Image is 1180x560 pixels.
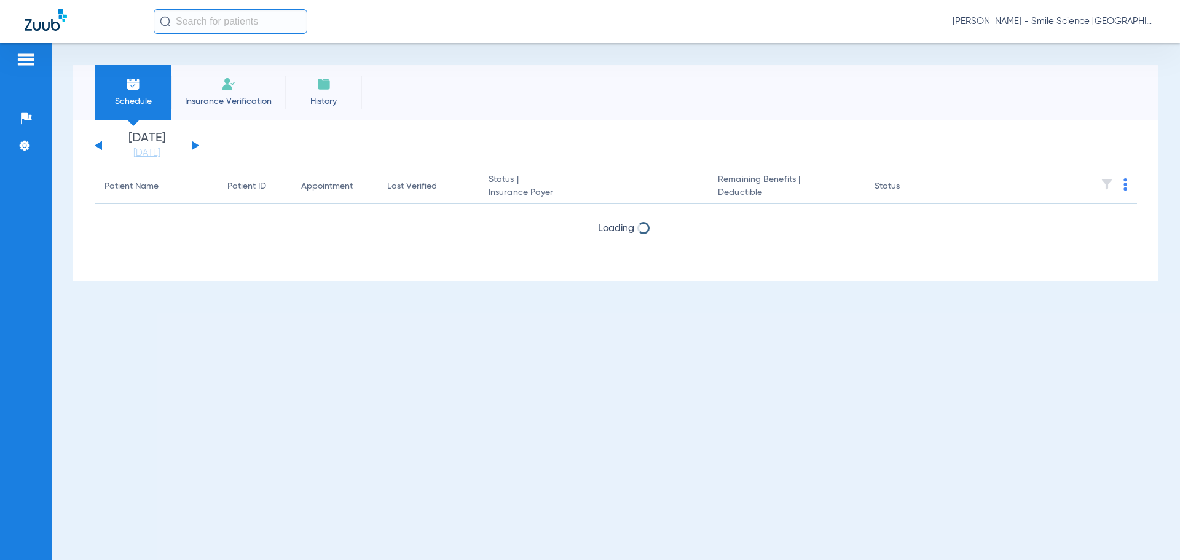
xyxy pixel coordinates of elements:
[227,180,281,193] div: Patient ID
[126,77,141,92] img: Schedule
[301,180,353,193] div: Appointment
[104,180,159,193] div: Patient Name
[1101,178,1113,191] img: filter.svg
[387,180,469,193] div: Last Verified
[317,77,331,92] img: History
[110,132,184,159] li: [DATE]
[104,95,162,108] span: Schedule
[16,52,36,67] img: hamburger-icon
[104,180,208,193] div: Patient Name
[598,224,634,234] span: Loading
[708,170,864,204] th: Remaining Benefits |
[1123,178,1127,191] img: group-dot-blue.svg
[718,186,854,199] span: Deductible
[387,180,437,193] div: Last Verified
[479,170,708,204] th: Status |
[294,95,353,108] span: History
[154,9,307,34] input: Search for patients
[221,77,236,92] img: Manual Insurance Verification
[181,95,276,108] span: Insurance Verification
[489,186,698,199] span: Insurance Payer
[953,15,1155,28] span: [PERSON_NAME] - Smile Science [GEOGRAPHIC_DATA]
[25,9,67,31] img: Zuub Logo
[301,180,368,193] div: Appointment
[160,16,171,27] img: Search Icon
[110,147,184,159] a: [DATE]
[227,180,266,193] div: Patient ID
[865,170,948,204] th: Status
